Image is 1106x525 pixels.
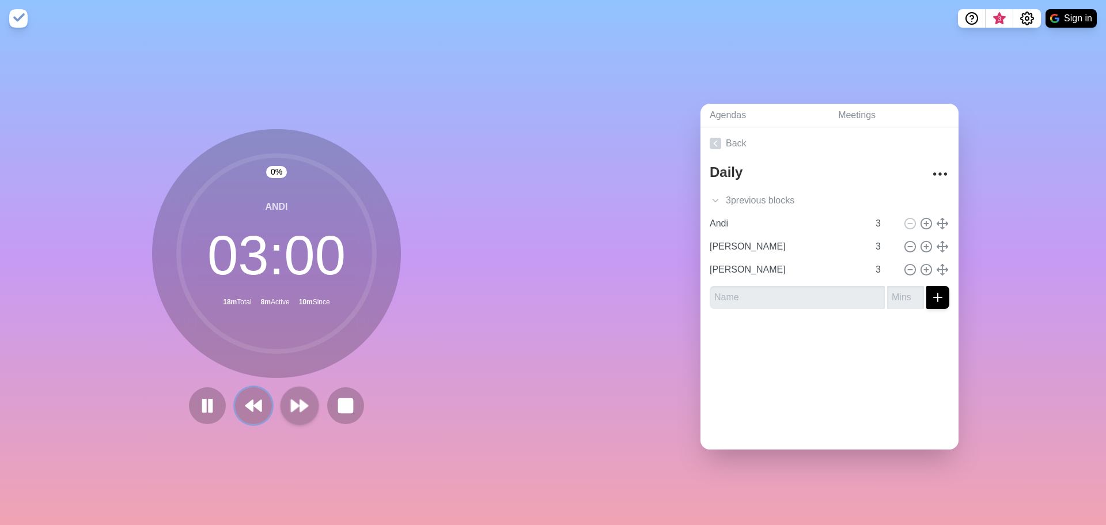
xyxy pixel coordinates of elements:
input: Mins [887,286,924,309]
input: Mins [871,258,899,281]
img: google logo [1050,14,1059,23]
a: Meetings [829,104,959,127]
input: Name [705,212,869,235]
button: What’s new [986,9,1013,28]
button: More [929,163,952,186]
button: Settings [1013,9,1041,28]
input: Name [710,286,885,309]
span: 3 [995,14,1004,24]
input: Mins [871,235,899,258]
a: Back [700,127,959,160]
input: Mins [871,212,899,235]
a: Agendas [700,104,829,127]
button: Sign in [1046,9,1097,28]
div: 3 previous block [700,189,959,212]
button: Help [958,9,986,28]
span: s [790,194,794,207]
img: timeblocks logo [9,9,28,28]
input: Name [705,258,869,281]
input: Name [705,235,869,258]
